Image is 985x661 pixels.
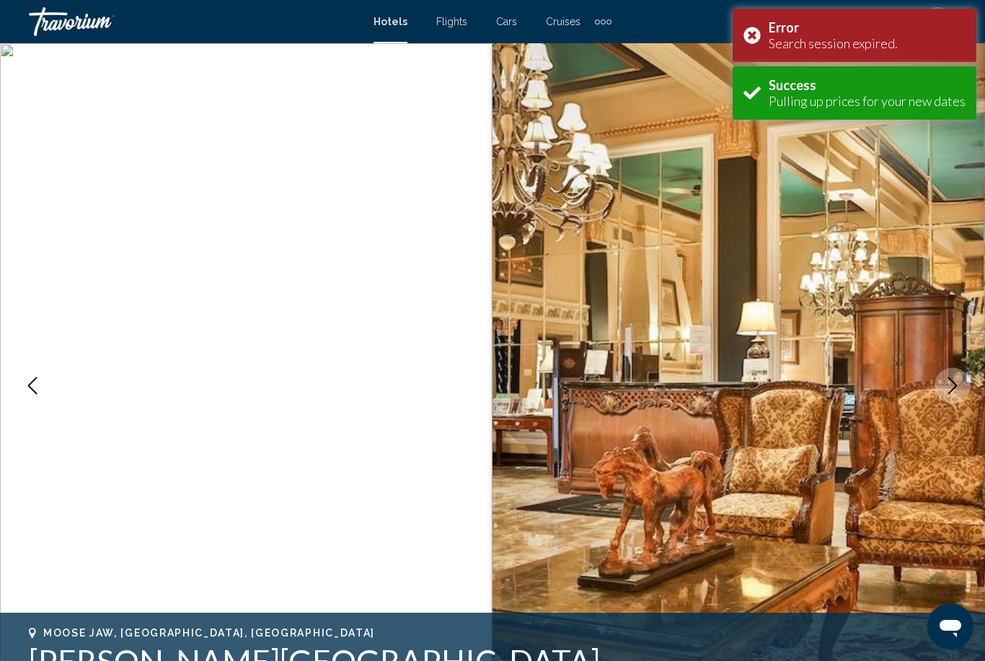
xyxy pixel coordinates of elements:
[935,368,971,404] button: Next image
[919,6,956,37] button: User Menu
[769,19,966,35] div: Error
[29,7,359,36] a: Travorium
[43,627,375,639] span: Moose Jaw, [GEOGRAPHIC_DATA], [GEOGRAPHIC_DATA]
[546,16,580,27] a: Cruises
[436,16,467,27] a: Flights
[769,35,966,51] div: Search session expired.
[769,77,966,93] div: Success
[374,16,407,27] a: Hotels
[769,93,966,109] div: Pulling up prices for your new dates
[496,16,517,27] a: Cars
[927,603,973,649] iframe: Button to launch messaging window
[14,368,50,404] button: Previous image
[595,10,611,33] button: Extra navigation items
